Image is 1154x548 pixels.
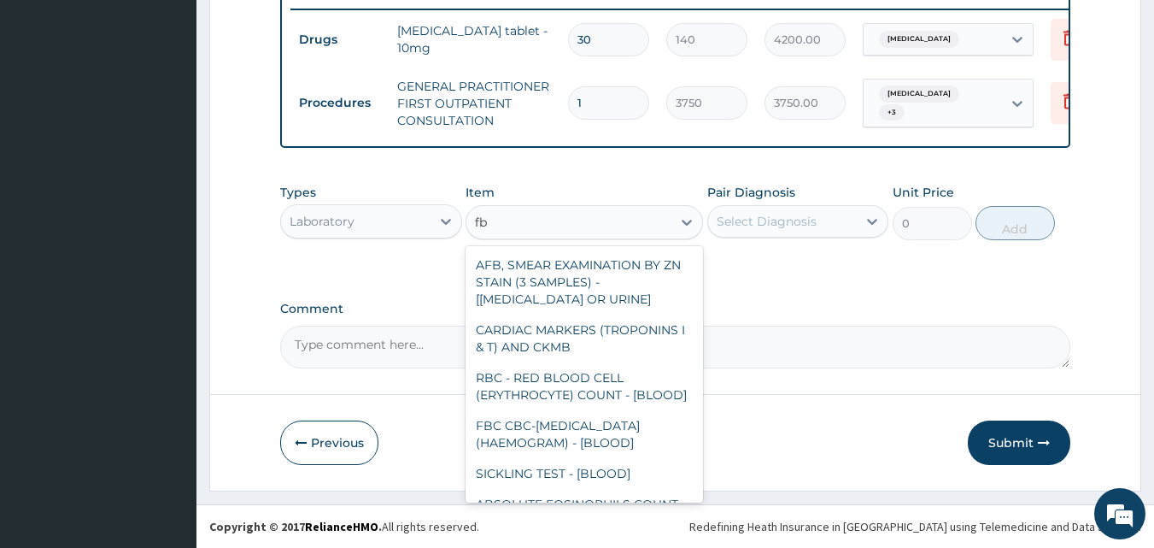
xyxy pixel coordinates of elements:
label: Pair Diagnosis [707,184,795,201]
span: [MEDICAL_DATA] [879,31,959,48]
strong: Copyright © 2017 . [209,519,382,534]
div: Select Diagnosis [717,213,817,230]
textarea: Type your message and hit 'Enter' [9,366,325,426]
div: SICKLING TEST - [BLOOD] [466,458,703,489]
a: RelianceHMO [305,519,378,534]
label: Types [280,186,316,200]
div: Minimize live chat window [280,9,321,50]
td: Drugs [290,24,389,56]
div: Chat with us now [89,96,287,118]
footer: All rights reserved. [196,504,1154,548]
div: CARDIAC MARKERS (TROPONINS I & T) AND CKMB [466,315,703,362]
button: Add [975,206,1055,240]
img: d_794563401_company_1708531726252_794563401 [32,85,69,128]
label: Item [466,184,495,201]
label: Comment [280,302,1071,316]
span: We're online! [99,165,236,338]
div: RBC - RED BLOOD CELL (ERYTHROCYTE) COUNT - [BLOOD] [466,362,703,410]
div: ABSOLUTE EOSINOPHILS COUNT - [BLOOD] [466,489,703,537]
label: Unit Price [893,184,954,201]
div: FBC CBC-[MEDICAL_DATA] (HAEMOGRAM) - [BLOOD] [466,410,703,458]
td: Procedures [290,87,389,119]
button: Submit [968,421,1070,465]
span: [MEDICAL_DATA] [879,85,959,103]
div: Redefining Heath Insurance in [GEOGRAPHIC_DATA] using Telemedicine and Data Science! [689,518,1141,535]
td: [MEDICAL_DATA] tablet - 10mg [389,14,559,65]
button: Previous [280,421,378,465]
div: Laboratory [290,213,354,230]
div: AFB, SMEAR EXAMINATION BY ZN STAIN (3 SAMPLES) - [[MEDICAL_DATA] OR URINE] [466,250,703,315]
td: GENERAL PRACTITIONER FIRST OUTPATIENT CONSULTATION [389,69,559,138]
span: + 3 [879,104,905,121]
